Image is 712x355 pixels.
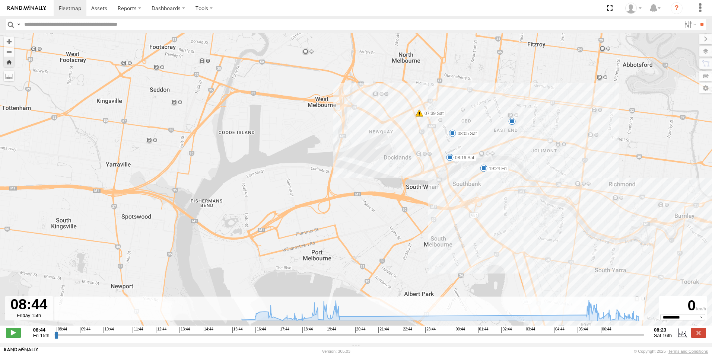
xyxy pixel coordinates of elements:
[484,165,509,172] label: 19:24 Fri
[179,327,190,333] span: 13:44
[232,327,243,333] span: 15:44
[133,327,143,333] span: 11:44
[33,327,50,333] strong: 08:44
[601,327,611,333] span: 06:44
[4,348,38,355] a: Visit our Website
[691,328,706,338] label: Close
[279,327,289,333] span: 17:44
[668,349,708,354] a: Terms and Conditions
[104,327,114,333] span: 10:44
[322,349,350,354] div: Version: 305.03
[671,2,683,14] i: ?
[654,327,672,333] strong: 08:23
[402,327,412,333] span: 22:44
[355,327,366,333] span: 20:44
[419,110,446,117] label: 07:39 Sat
[654,333,672,338] span: Sat 16th Aug 2025
[7,6,46,11] img: rand-logo.svg
[255,327,266,333] span: 16:44
[455,327,465,333] span: 00:44
[156,327,166,333] span: 12:44
[6,328,21,338] label: Play/Stop
[4,57,14,67] button: Zoom Home
[554,327,565,333] span: 04:44
[699,83,712,93] label: Map Settings
[425,327,436,333] span: 23:44
[4,36,14,47] button: Zoom in
[578,327,588,333] span: 05:44
[302,327,313,333] span: 18:44
[203,327,213,333] span: 14:44
[501,327,512,333] span: 02:44
[681,19,697,30] label: Search Filter Options
[378,327,389,333] span: 21:44
[660,297,706,314] div: 0
[478,327,489,333] span: 01:44
[4,47,14,57] button: Zoom out
[525,327,535,333] span: 03:44
[57,327,67,333] span: 08:44
[623,3,644,14] div: Sean Aliphon
[4,71,14,81] label: Measure
[326,327,336,333] span: 19:44
[16,19,22,30] label: Search Query
[452,130,479,137] label: 08:05 Sat
[634,349,708,354] div: © Copyright 2025 -
[80,327,90,333] span: 09:44
[450,154,476,161] label: 08:16 Sat
[508,118,516,125] div: 5
[33,333,50,338] span: Fri 15th Aug 2025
